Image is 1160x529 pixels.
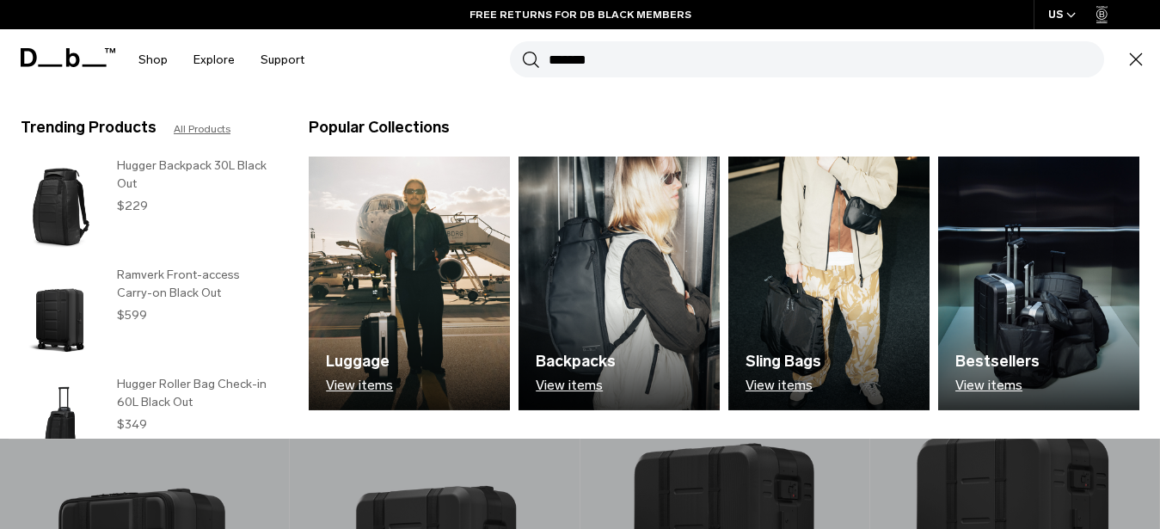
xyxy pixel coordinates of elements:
[309,157,510,410] img: Db
[21,375,274,476] a: Hugger Roller Bag Check-in 60L Black Out Hugger Roller Bag Check-in 60L Black Out $349
[21,375,100,476] img: Hugger Roller Bag Check-in 60L Black Out
[536,350,616,373] h3: Backpacks
[117,417,147,432] span: $349
[117,157,275,193] h3: Hugger Backpack 30L Black Out
[21,157,274,257] a: Hugger Backpack 30L Black Out Hugger Backpack 30L Black Out $229
[938,157,1139,410] a: Db Bestsellers View items
[117,199,148,213] span: $229
[21,116,157,139] h3: Trending Products
[746,350,821,373] h3: Sling Bags
[117,266,275,302] h3: Ramverk Front-access Carry-on Black Out
[21,266,274,366] a: Ramverk Front-access Carry-on Black Out Ramverk Front-access Carry-on Black Out $599
[261,29,304,90] a: Support
[193,29,235,90] a: Explore
[174,121,230,137] a: All Products
[728,157,930,410] a: Db Sling Bags View items
[746,378,821,393] p: View items
[938,157,1139,410] img: Db
[519,157,720,410] a: Db Backpacks View items
[955,350,1040,373] h3: Bestsellers
[126,29,317,90] nav: Main Navigation
[728,157,930,410] img: Db
[21,157,100,257] img: Hugger Backpack 30L Black Out
[138,29,168,90] a: Shop
[519,157,720,410] img: Db
[21,266,100,366] img: Ramverk Front-access Carry-on Black Out
[326,350,393,373] h3: Luggage
[536,378,616,393] p: View items
[309,116,450,139] h3: Popular Collections
[955,378,1040,393] p: View items
[309,157,510,410] a: Db Luggage View items
[326,378,393,393] p: View items
[117,375,275,411] h3: Hugger Roller Bag Check-in 60L Black Out
[117,308,147,323] span: $599
[470,7,691,22] a: FREE RETURNS FOR DB BLACK MEMBERS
